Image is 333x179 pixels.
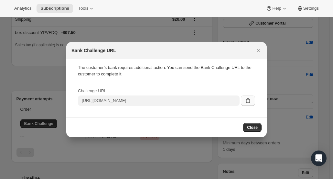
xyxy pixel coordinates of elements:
button: Help [262,4,291,13]
span: Tools [78,6,88,11]
span: Settings [303,6,319,11]
button: Settings [293,4,323,13]
span: Close [247,125,258,130]
button: Subscriptions [37,4,73,13]
button: Close [243,123,262,132]
div: Open Intercom Messenger [311,151,327,166]
span: Challenge URL [78,88,106,93]
button: Analytics [10,4,35,13]
button: Close [254,46,263,55]
h2: Bank Challenge URL [71,47,116,54]
span: Subscriptions [40,6,69,11]
button: Tools [74,4,99,13]
span: Help [272,6,281,11]
div: The customer’s bank requires additional action. You can send the Bank Challenge URL to the custom... [78,64,255,77]
span: Analytics [14,6,31,11]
